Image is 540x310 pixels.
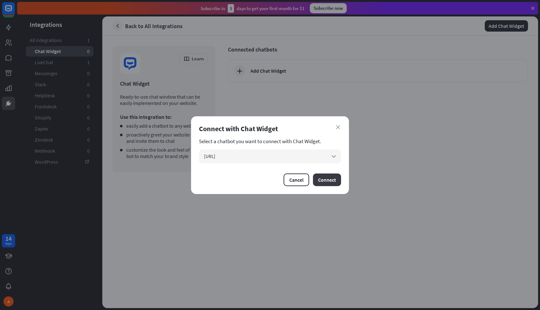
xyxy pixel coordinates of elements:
button: Connect [313,173,341,186]
span: [URL] [204,153,215,159]
i: close [336,125,340,129]
i: arrow_down [330,153,337,160]
button: Open LiveChat chat widget [5,3,24,21]
button: Cancel [284,173,309,186]
div: Connect with Chat Widget [199,124,341,133]
section: Select a chatbot you want to connect with Chat Widget. [199,138,341,144]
